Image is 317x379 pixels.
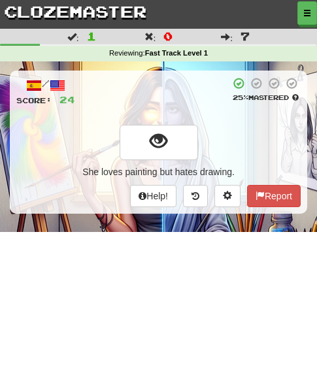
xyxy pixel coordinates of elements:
[16,77,75,93] div: /
[16,96,52,105] span: Score:
[247,185,301,207] button: Report
[16,165,301,178] div: She loves painting but hates drawing.
[241,29,250,42] span: 7
[163,29,173,42] span: 0
[87,29,96,42] span: 1
[183,185,208,207] button: Round history (alt+y)
[145,49,208,57] strong: Fast Track Level 1
[130,185,176,207] button: Help!
[233,93,248,101] span: 25 %
[221,32,233,41] span: :
[67,32,79,41] span: :
[120,125,198,160] button: show sentence
[144,32,156,41] span: :
[59,94,75,105] span: 24
[230,93,301,102] div: Mastered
